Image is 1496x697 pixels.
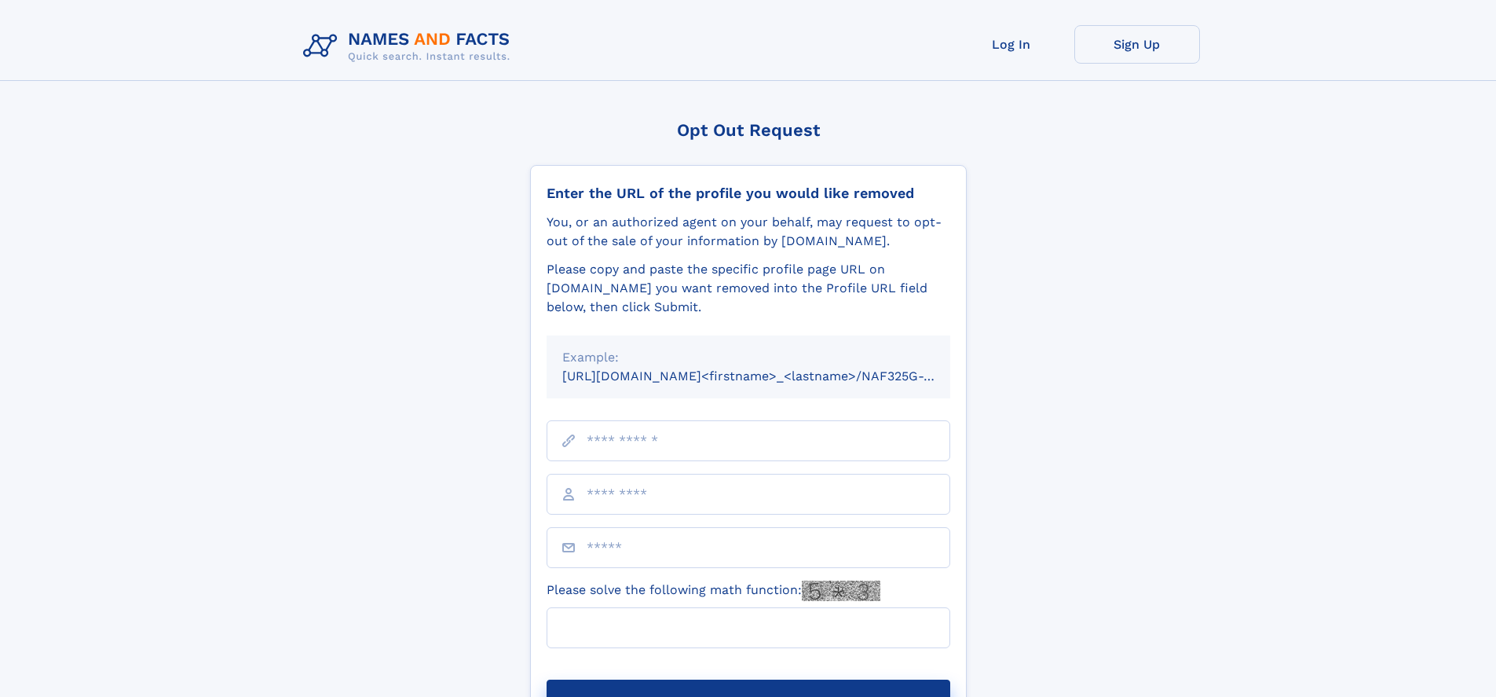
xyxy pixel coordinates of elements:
[547,581,880,601] label: Please solve the following math function:
[297,25,523,68] img: Logo Names and Facts
[530,120,967,140] div: Opt Out Request
[1074,25,1200,64] a: Sign Up
[547,260,950,317] div: Please copy and paste the specific profile page URL on [DOMAIN_NAME] you want removed into the Pr...
[949,25,1074,64] a: Log In
[547,185,950,202] div: Enter the URL of the profile you would like removed
[547,213,950,251] div: You, or an authorized agent on your behalf, may request to opt-out of the sale of your informatio...
[562,369,980,383] small: [URL][DOMAIN_NAME]<firstname>_<lastname>/NAF325G-xxxxxxxx
[562,348,935,367] div: Example:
